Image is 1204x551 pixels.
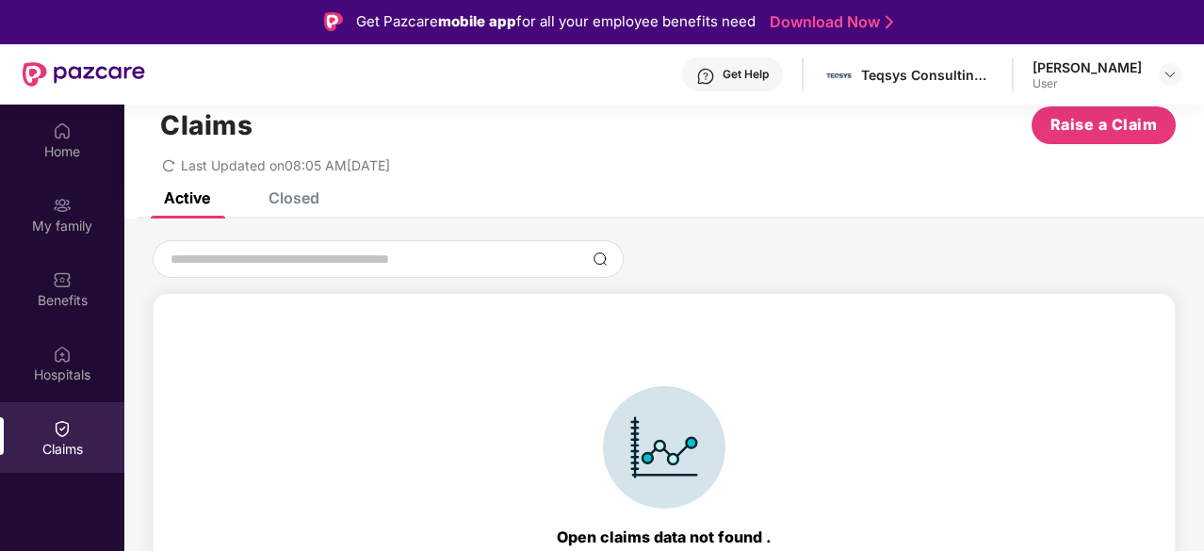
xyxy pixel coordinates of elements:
span: redo [162,157,175,173]
div: Active [164,188,210,207]
img: svg+xml;base64,PHN2ZyBpZD0iQ2xhaW0iIHhtbG5zPSJodHRwOi8vd3d3LnczLm9yZy8yMDAwL3N2ZyIgd2lkdGg9IjIwIi... [53,419,72,438]
img: svg+xml;base64,PHN2ZyBpZD0iSGVscC0zMngzMiIgeG1sbnM9Imh0dHA6Ly93d3cudzMub3JnLzIwMDAvc3ZnIiB3aWR0aD... [696,67,715,86]
img: svg+xml;base64,PHN2ZyBpZD0iSG9zcGl0YWxzIiB4bWxucz0iaHR0cDovL3d3dy53My5vcmcvMjAwMC9zdmciIHdpZHRoPS... [53,345,72,364]
div: Teqsys Consulting & Services Llp [861,66,993,84]
span: Last Updated on 08:05 AM[DATE] [181,157,390,173]
img: Logo [324,12,343,31]
img: svg+xml;base64,PHN2ZyBpZD0iSG9tZSIgeG1sbnM9Imh0dHA6Ly93d3cudzMub3JnLzIwMDAvc3ZnIiB3aWR0aD0iMjAiIG... [53,122,72,140]
div: Closed [268,188,319,207]
div: Get Help [723,67,769,82]
button: Raise a Claim [1032,106,1176,144]
img: svg+xml;base64,PHN2ZyB3aWR0aD0iMjAiIGhlaWdodD0iMjAiIHZpZXdCb3g9IjAgMCAyMCAyMCIgZmlsbD0ibm9uZSIgeG... [53,196,72,215]
div: Get Pazcare for all your employee benefits need [356,10,756,33]
img: images.jpg [825,61,853,89]
strong: mobile app [438,12,516,30]
div: [PERSON_NAME] [1033,58,1142,76]
img: svg+xml;base64,PHN2ZyBpZD0iQmVuZWZpdHMiIHhtbG5zPSJodHRwOi8vd3d3LnczLm9yZy8yMDAwL3N2ZyIgd2lkdGg9Ij... [53,270,72,289]
div: User [1033,76,1142,91]
div: Open claims data not found . [557,527,772,546]
h1: Claims [160,109,252,141]
a: Download Now [770,12,887,32]
img: svg+xml;base64,PHN2ZyBpZD0iSWNvbl9DbGFpbSIgZGF0YS1uYW1lPSJJY29uIENsYWltIiB4bWxucz0iaHR0cDovL3d3dy... [603,386,725,509]
span: Raise a Claim [1050,113,1158,137]
img: svg+xml;base64,PHN2ZyBpZD0iRHJvcGRvd24tMzJ4MzIiIHhtbG5zPSJodHRwOi8vd3d3LnczLm9yZy8yMDAwL3N2ZyIgd2... [1163,67,1178,82]
img: Stroke [886,12,893,32]
img: svg+xml;base64,PHN2ZyBpZD0iU2VhcmNoLTMyeDMyIiB4bWxucz0iaHR0cDovL3d3dy53My5vcmcvMjAwMC9zdmciIHdpZH... [593,251,608,267]
img: New Pazcare Logo [23,62,145,87]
